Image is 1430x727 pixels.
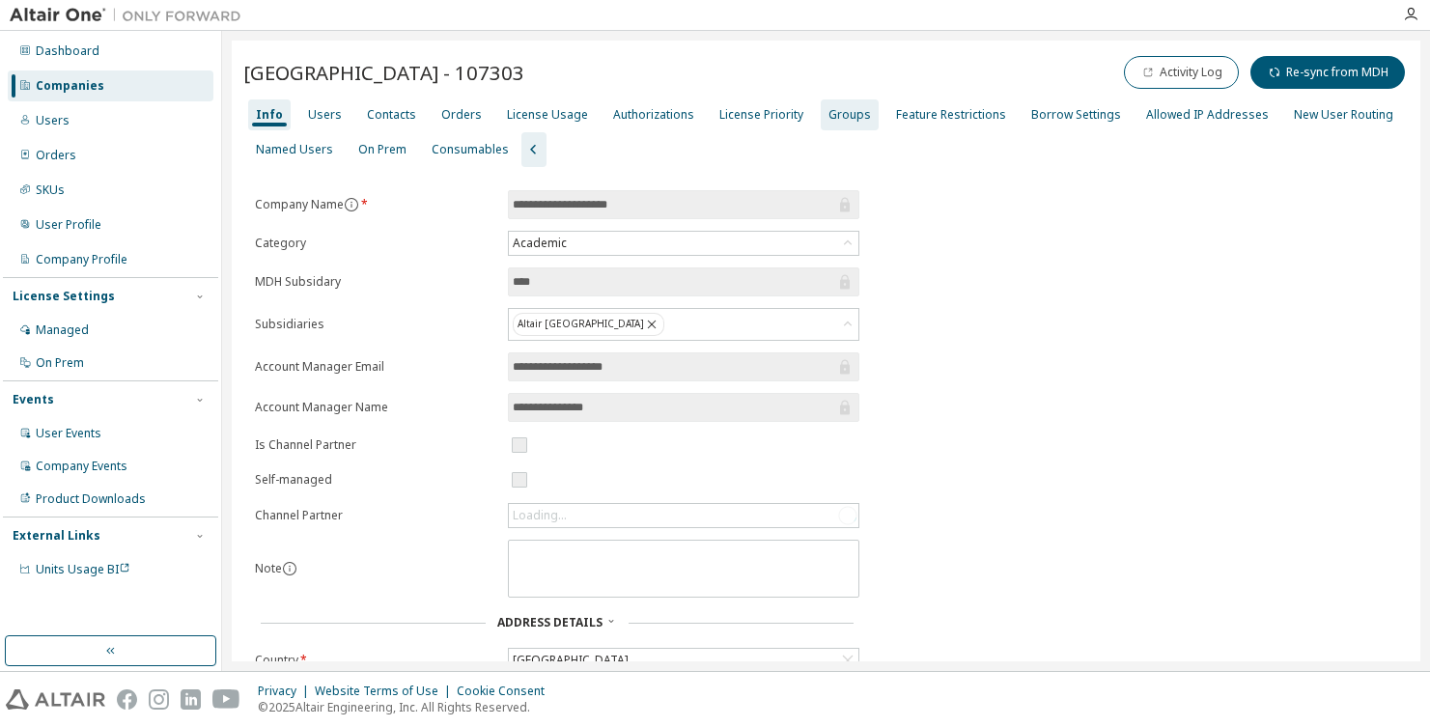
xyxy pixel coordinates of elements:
[457,684,556,699] div: Cookie Consent
[509,232,858,255] div: Academic
[36,491,146,507] div: Product Downloads
[1250,56,1405,89] button: Re-sync from MDH
[255,472,496,488] label: Self-managed
[13,392,54,407] div: Events
[510,233,570,254] div: Academic
[256,107,283,123] div: Info
[256,142,333,157] div: Named Users
[896,107,1006,123] div: Feature Restrictions
[243,59,524,86] span: [GEOGRAPHIC_DATA] - 107303
[181,689,201,710] img: linkedin.svg
[509,649,858,672] div: [GEOGRAPHIC_DATA]
[367,107,416,123] div: Contacts
[36,426,101,441] div: User Events
[255,236,496,251] label: Category
[344,197,359,212] button: information
[441,107,482,123] div: Orders
[509,504,858,527] div: Loading...
[10,6,251,25] img: Altair One
[282,561,297,576] button: information
[509,309,858,340] div: Altair [GEOGRAPHIC_DATA]
[255,274,496,290] label: MDH Subsidary
[255,197,496,212] label: Company Name
[117,689,137,710] img: facebook.svg
[255,317,496,332] label: Subsidiaries
[358,142,407,157] div: On Prem
[255,653,496,668] label: Country
[308,107,342,123] div: Users
[36,43,99,59] div: Dashboard
[513,313,664,336] div: Altair [GEOGRAPHIC_DATA]
[36,561,130,577] span: Units Usage BI
[513,508,567,523] div: Loading...
[6,689,105,710] img: altair_logo.svg
[1146,107,1269,123] div: Allowed IP Addresses
[255,359,496,375] label: Account Manager Email
[432,142,509,157] div: Consumables
[1031,107,1121,123] div: Borrow Settings
[497,614,603,630] span: Address Details
[36,252,127,267] div: Company Profile
[255,400,496,415] label: Account Manager Name
[36,459,127,474] div: Company Events
[719,107,803,123] div: License Priority
[828,107,871,123] div: Groups
[36,322,89,338] div: Managed
[36,182,65,198] div: SKUs
[258,699,556,715] p: © 2025 Altair Engineering, Inc. All Rights Reserved.
[255,508,496,523] label: Channel Partner
[149,689,169,710] img: instagram.svg
[510,650,631,671] div: [GEOGRAPHIC_DATA]
[13,528,100,544] div: External Links
[36,217,101,233] div: User Profile
[315,684,457,699] div: Website Terms of Use
[36,78,104,94] div: Companies
[1294,107,1393,123] div: New User Routing
[255,560,282,576] label: Note
[36,148,76,163] div: Orders
[255,437,496,453] label: Is Channel Partner
[36,113,70,128] div: Users
[13,289,115,304] div: License Settings
[507,107,588,123] div: License Usage
[1124,56,1239,89] button: Activity Log
[36,355,84,371] div: On Prem
[212,689,240,710] img: youtube.svg
[258,684,315,699] div: Privacy
[613,107,694,123] div: Authorizations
